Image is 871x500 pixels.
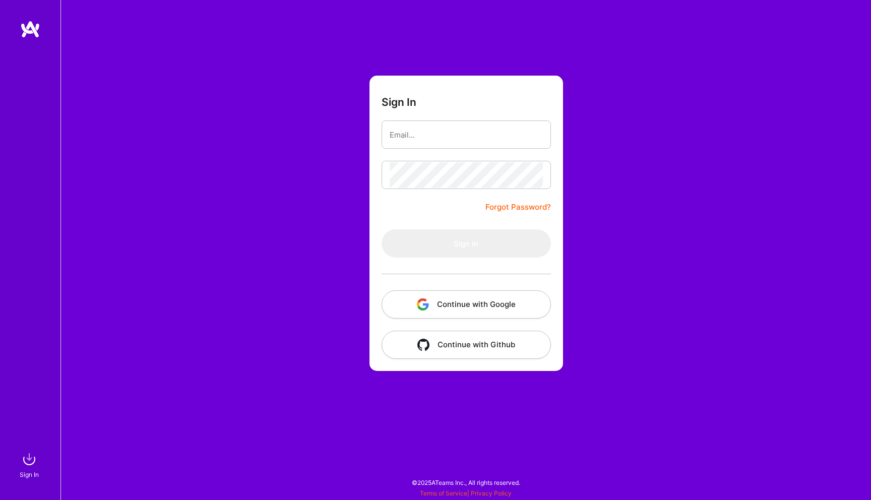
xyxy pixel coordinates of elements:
[60,470,871,495] div: © 2025 ATeams Inc., All rights reserved.
[417,339,429,351] img: icon
[420,489,512,497] span: |
[471,489,512,497] a: Privacy Policy
[382,96,416,108] h3: Sign In
[390,122,543,148] input: Email...
[19,449,39,469] img: sign in
[21,449,39,480] a: sign inSign In
[20,20,40,38] img: logo
[20,469,39,480] div: Sign In
[382,331,551,359] button: Continue with Github
[382,290,551,319] button: Continue with Google
[417,298,429,310] img: icon
[485,201,551,213] a: Forgot Password?
[382,229,551,258] button: Sign In
[420,489,467,497] a: Terms of Service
